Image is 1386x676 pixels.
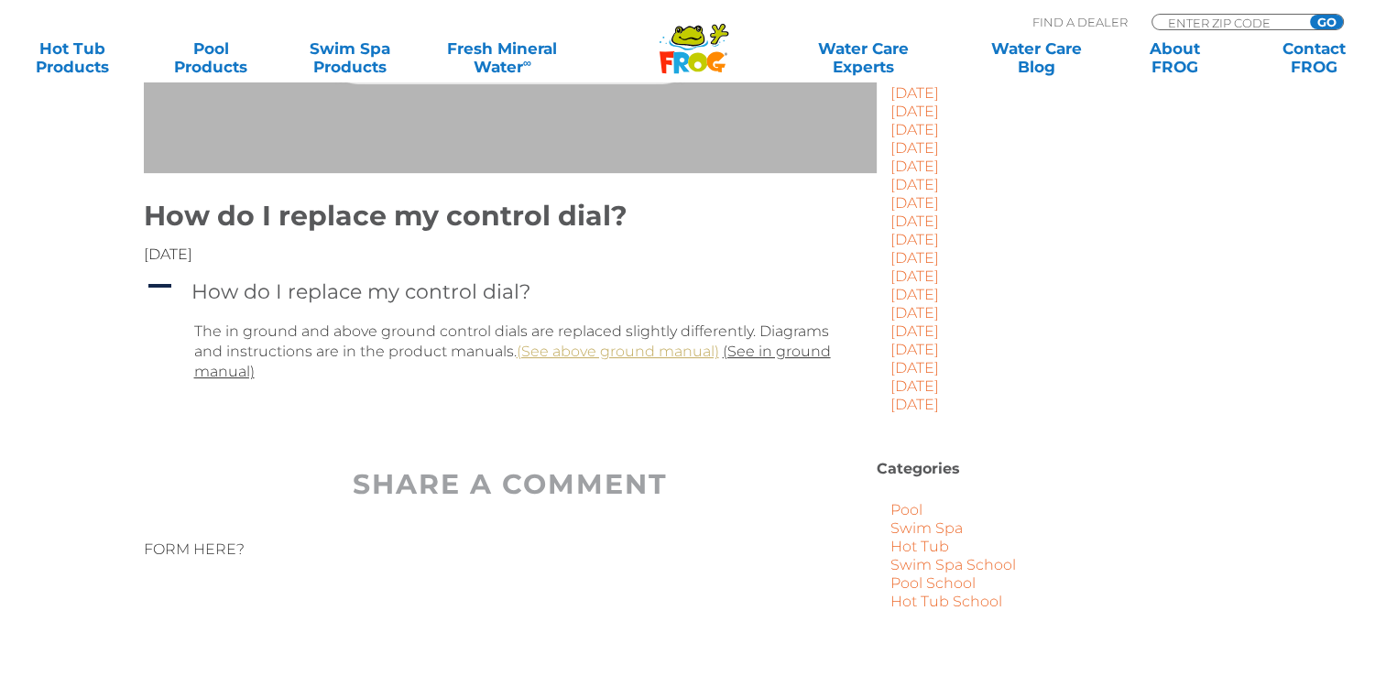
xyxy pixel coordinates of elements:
[890,538,949,555] a: Hot Tub
[890,158,939,175] a: [DATE]
[890,213,939,230] a: [DATE]
[890,267,939,285] a: [DATE]
[890,249,939,267] a: [DATE]
[890,304,939,322] a: [DATE]
[194,322,854,382] p: The in ground and above ground control dials are replaced slightly differently. Diagrams and inst...
[296,39,404,76] a: Swim SpaProducts
[144,466,877,503] h2: SHARE A COMMENT
[776,39,951,76] a: Water CareExperts
[982,39,1090,76] a: Water CareBlog
[890,286,939,303] a: [DATE]
[890,556,1016,573] a: Swim Spa School
[890,322,939,340] a: [DATE]
[890,84,939,102] a: [DATE]
[890,103,939,120] a: [DATE]
[1121,39,1229,76] a: AboutFROG
[890,139,939,157] a: [DATE]
[890,377,939,395] a: [DATE]
[890,359,939,376] a: [DATE]
[144,271,877,312] a: A How do I replace my control dial?
[146,273,173,300] span: A
[890,194,939,212] a: [DATE]
[1260,39,1368,76] a: ContactFROG
[435,39,570,76] a: Fresh MineralWater∞
[191,276,530,308] h4: How do I replace my control dial?
[890,501,922,518] a: Pool
[890,231,939,248] a: [DATE]
[144,201,877,232] h1: How do I replace my control dial?
[1166,15,1290,30] input: Zip Code Form
[144,540,877,560] p: FORM HERE?
[523,56,531,70] sup: ∞
[890,396,939,413] a: [DATE]
[890,121,939,138] a: [DATE]
[158,39,266,76] a: PoolProducts
[517,343,719,360] a: (See above ground manual)
[890,593,1002,610] a: Hot Tub School
[890,519,963,537] a: Swim Spa
[890,574,976,592] a: Pool School
[144,245,877,264] div: [DATE]
[1310,15,1343,29] input: GO
[1032,14,1128,30] p: Find A Dealer
[890,341,939,358] a: [DATE]
[890,176,939,193] a: [DATE]
[877,460,1243,478] h2: Categories
[18,39,126,76] a: Hot TubProducts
